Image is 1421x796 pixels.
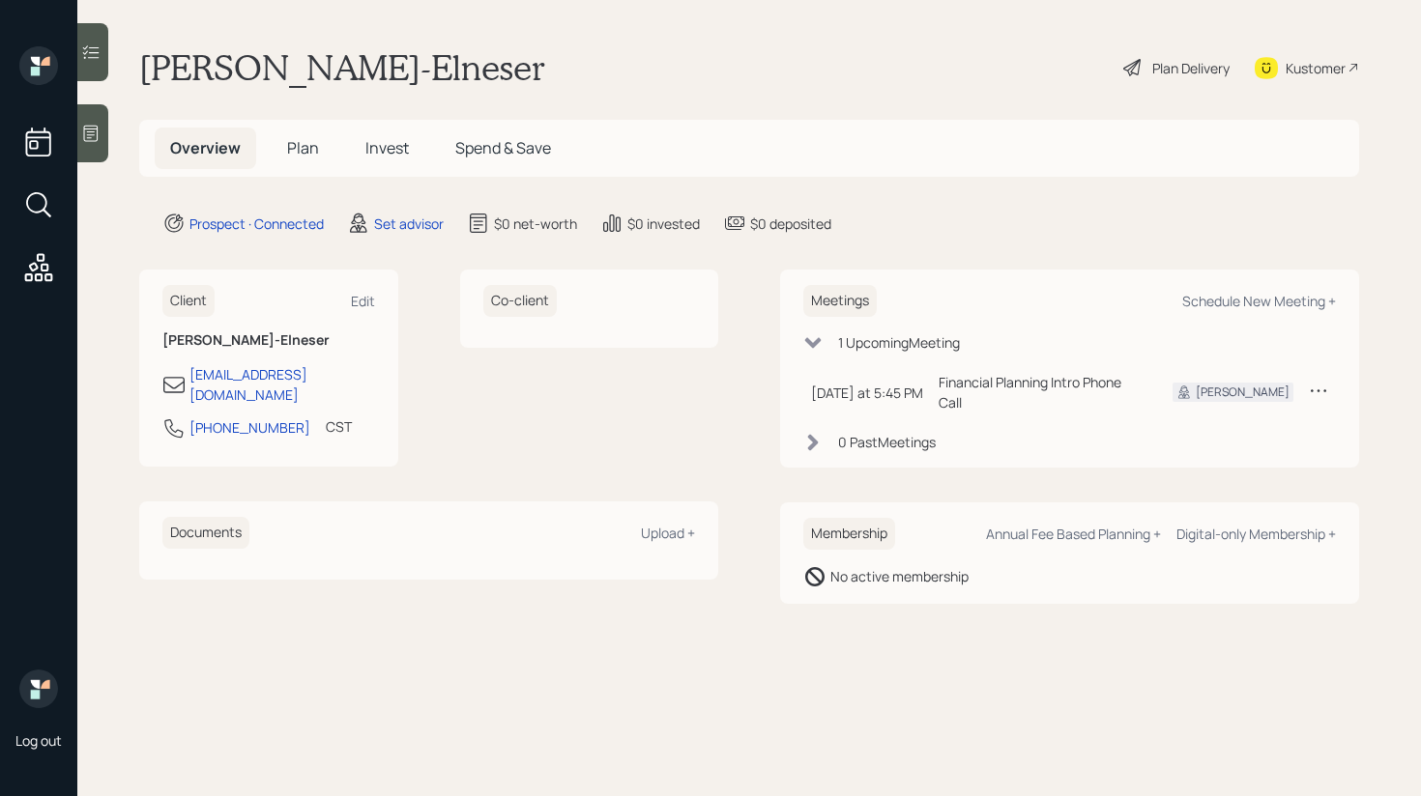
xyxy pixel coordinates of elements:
div: 0 Past Meeting s [838,432,936,452]
div: CST [326,416,352,437]
div: Log out [15,731,62,750]
div: 1 Upcoming Meeting [838,332,960,353]
div: Edit [351,292,375,310]
span: Overview [170,137,241,158]
div: Set advisor [374,213,444,234]
span: Plan [287,137,319,158]
div: $0 deposited [750,213,831,234]
div: $0 invested [627,213,700,234]
img: retirable_logo.png [19,669,58,708]
div: Upload + [641,524,695,542]
div: Plan Delivery [1152,58,1230,78]
h6: Co-client [483,285,557,317]
h1: [PERSON_NAME]-Elneser [139,46,545,89]
div: [DATE] at 5:45 PM [811,383,923,403]
div: No active membership [830,566,969,586]
span: Invest [365,137,409,158]
div: Annual Fee Based Planning + [986,525,1161,543]
span: Spend & Save [455,137,551,158]
h6: Meetings [803,285,877,317]
div: Prospect · Connected [189,213,324,234]
div: [PHONE_NUMBER] [189,417,310,438]
h6: [PERSON_NAME]-Elneser [162,332,375,349]
h6: Documents [162,517,249,549]
div: Kustomer [1286,58,1346,78]
h6: Client [162,285,215,317]
div: Schedule New Meeting + [1182,292,1336,310]
div: $0 net-worth [494,213,577,234]
div: Digital-only Membership + [1176,525,1336,543]
h6: Membership [803,518,895,550]
div: [PERSON_NAME] [1196,384,1290,401]
div: Financial Planning Intro Phone Call [939,372,1142,412]
div: [EMAIL_ADDRESS][DOMAIN_NAME] [189,364,375,405]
